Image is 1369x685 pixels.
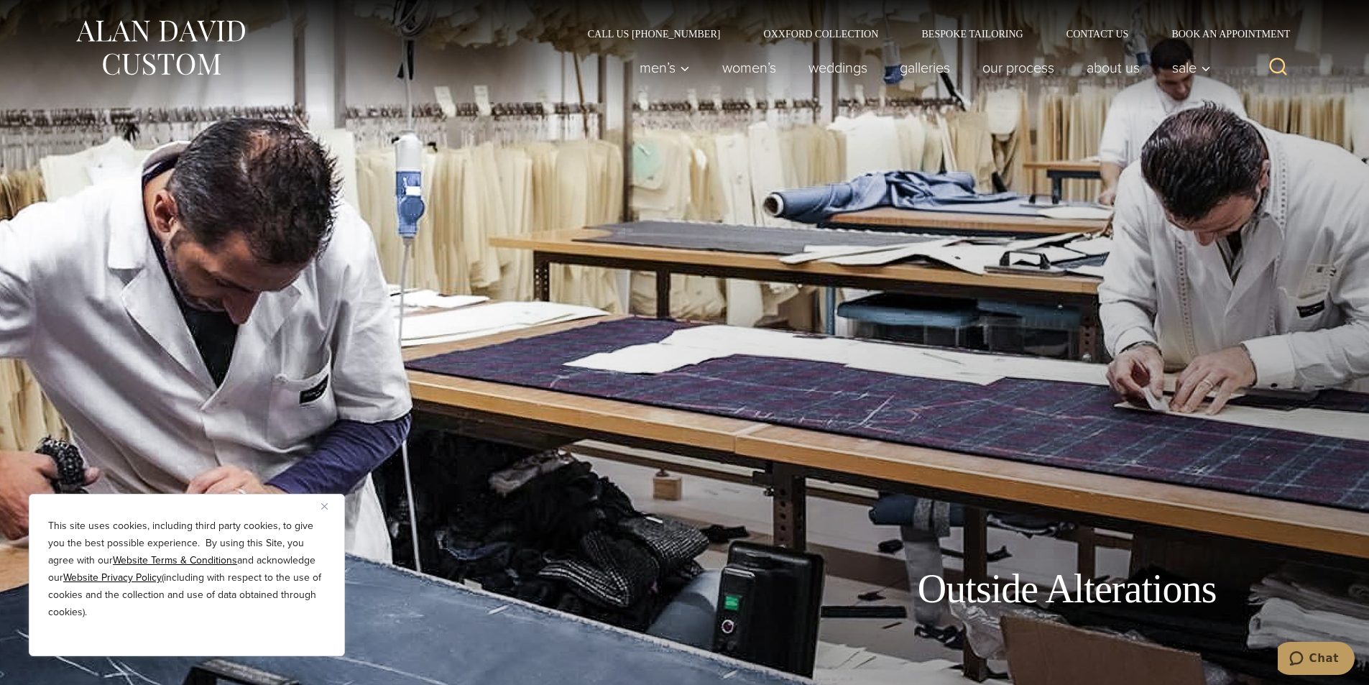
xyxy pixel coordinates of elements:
[900,29,1044,39] a: Bespoke Tailoring
[1070,53,1156,82] a: About Us
[742,29,900,39] a: Oxxford Collection
[113,553,237,568] a: Website Terms & Conditions
[1156,53,1218,82] button: Sale sub menu toggle
[966,53,1070,82] a: Our Process
[1261,50,1296,85] button: View Search Form
[706,53,792,82] a: Women’s
[792,53,883,82] a: weddings
[48,518,326,621] p: This site uses cookies, including third party cookies, to give you the best possible experience. ...
[74,16,246,80] img: Alan David Custom
[321,497,338,515] button: Close
[623,53,706,82] button: Men’s sub menu toggle
[63,570,162,585] a: Website Privacy Policy
[566,29,742,39] a: Call Us [PHONE_NUMBER]
[623,53,1218,82] nav: Primary Navigation
[918,565,1217,613] h1: Outside Alterations
[883,53,966,82] a: Galleries
[1278,642,1355,678] iframe: Opens a widget where you can chat to one of our agents
[1150,29,1295,39] a: Book an Appointment
[566,29,1296,39] nav: Secondary Navigation
[1045,29,1151,39] a: Contact Us
[321,503,328,510] img: Close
